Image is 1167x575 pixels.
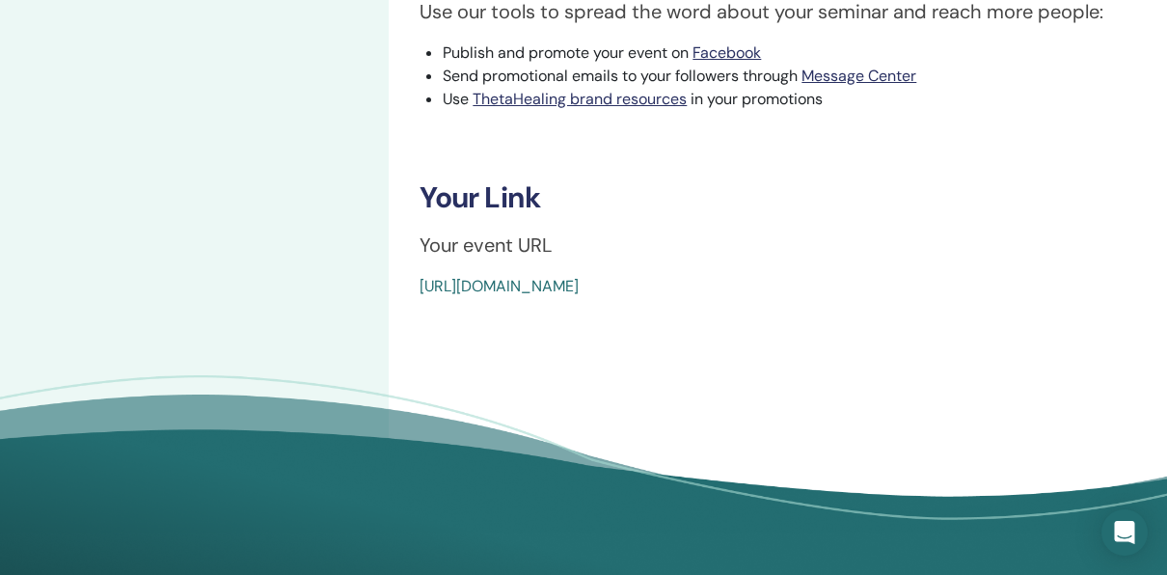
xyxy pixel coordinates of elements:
[420,180,1136,215] h3: Your Link
[1101,509,1148,556] div: Open Intercom Messenger
[473,89,687,109] a: ThetaHealing brand resources
[420,276,579,296] a: [URL][DOMAIN_NAME]
[692,42,761,63] a: Facebook
[443,65,1136,88] li: Send promotional emails to your followers through
[801,66,916,86] a: Message Center
[420,231,1136,260] p: Your event URL
[443,41,1136,65] li: Publish and promote your event on
[443,88,1136,111] li: Use in your promotions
